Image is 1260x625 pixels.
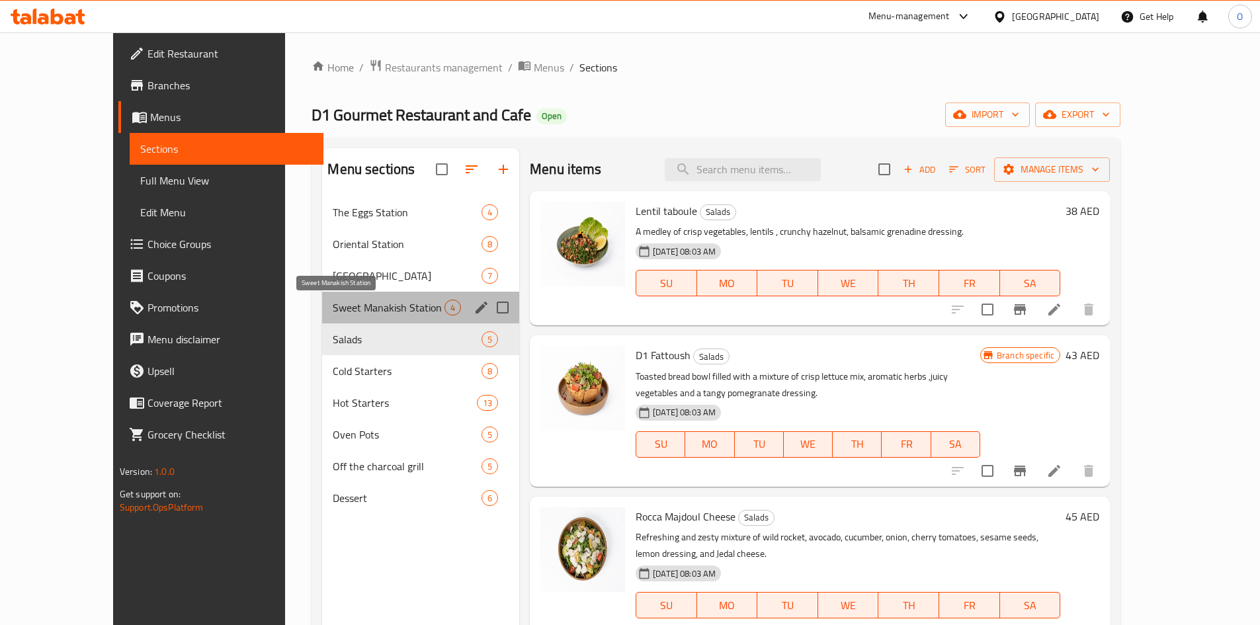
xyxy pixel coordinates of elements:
button: TH [878,270,939,296]
a: Coverage Report [118,387,323,419]
button: SA [1000,270,1061,296]
button: SU [636,592,696,618]
button: MO [685,431,734,458]
button: SU [636,270,696,296]
span: Promotions [147,300,313,315]
a: Edit Restaurant [118,38,323,69]
a: Restaurants management [369,59,503,76]
span: [DATE] 08:03 AM [648,406,721,419]
span: 5 [482,333,497,346]
nav: breadcrumb [312,59,1120,76]
a: Edit menu item [1046,463,1062,479]
div: Sweet Manakish Station4edit [322,292,519,323]
div: Off the charcoal grill [333,458,482,474]
span: Rocca Majdoul Cheese [636,507,735,526]
li: / [569,60,574,75]
h6: 38 AED [1066,202,1099,220]
nav: Menu sections [322,191,519,519]
span: 6 [482,492,497,505]
div: Oven Pots5 [322,419,519,450]
img: D1 Fattoush [540,346,625,431]
button: MO [697,592,758,618]
span: 1.0.0 [154,463,175,480]
span: MO [702,274,753,293]
span: WE [823,274,874,293]
h2: Menu sections [327,159,415,179]
span: WE [823,596,874,615]
span: Restaurants management [385,60,503,75]
span: FR [945,274,995,293]
a: Coupons [118,260,323,292]
span: Hot Starters [333,395,476,411]
span: Sections [140,141,313,157]
span: Open [536,110,567,122]
span: Coverage Report [147,395,313,411]
button: Add section [487,153,519,185]
span: 8 [482,238,497,251]
button: Add [898,159,941,180]
div: Open [536,108,567,124]
p: A medley of crisp vegetables, lentils , crunchy hazelnut, balsamic grenadine dressing. [636,224,1060,240]
button: delete [1073,455,1105,487]
span: Salads [700,204,735,220]
button: TU [757,270,818,296]
span: D1 Gourmet Restaurant and Cafe [312,100,531,130]
span: Salads [739,510,774,525]
a: Edit Menu [130,196,323,228]
span: SA [1005,274,1056,293]
button: SA [931,431,980,458]
span: Select to update [974,457,1001,485]
span: TU [740,435,778,454]
span: Sort items [941,159,994,180]
span: Select to update [974,296,1001,323]
a: Sections [130,133,323,165]
button: Branch-specific-item [1004,294,1036,325]
span: Coupons [147,268,313,284]
span: MO [691,435,729,454]
div: Off the charcoal grill5 [322,450,519,482]
a: Full Menu View [130,165,323,196]
div: items [482,204,498,220]
a: Menus [518,59,564,76]
a: Choice Groups [118,228,323,260]
a: Grocery Checklist [118,419,323,450]
h6: 43 AED [1066,346,1099,364]
span: MO [702,596,753,615]
span: Oriental Station [333,236,482,252]
a: Promotions [118,292,323,323]
span: 5 [482,429,497,441]
span: 5 [482,460,497,473]
button: TH [878,592,939,618]
span: WE [789,435,827,454]
button: FR [882,431,931,458]
div: Dessert6 [322,482,519,514]
button: Branch-specific-item [1004,455,1036,487]
button: delete [1073,294,1105,325]
img: Lentil taboule [540,202,625,286]
span: Version: [120,463,152,480]
span: TH [884,596,934,615]
span: Cold Starters [333,363,482,379]
div: [GEOGRAPHIC_DATA]7 [322,260,519,292]
span: Grocery Checklist [147,427,313,442]
span: Sections [579,60,617,75]
span: The Eggs Station [333,204,482,220]
p: Toasted bread bowl filled with a mixture of crisp lettuce mix, aromatic herbs ,juicy vegetables a... [636,368,980,401]
button: SA [1000,592,1061,618]
button: TU [735,431,784,458]
div: Salads [700,204,736,220]
span: D1 Fattoush [636,345,691,365]
span: Edit Restaurant [147,46,313,62]
div: items [482,236,498,252]
span: Lentil taboule [636,201,697,221]
span: Salads [333,331,482,347]
span: 8 [482,365,497,378]
div: Hot Starters13 [322,387,519,419]
div: items [482,458,498,474]
span: import [956,106,1019,123]
div: Oven Pots [333,427,482,442]
button: TH [833,431,882,458]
